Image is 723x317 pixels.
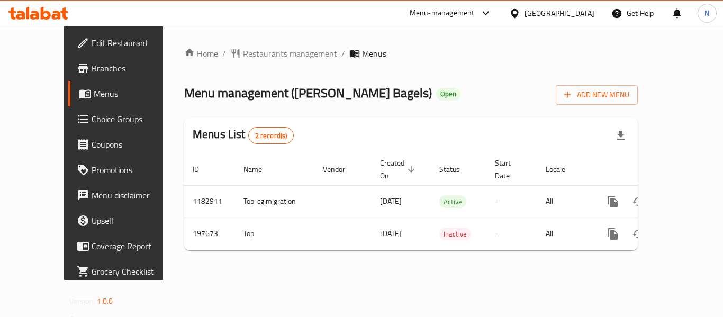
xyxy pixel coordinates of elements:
span: Menus [94,87,176,100]
span: Menus [362,47,386,60]
td: 197673 [184,218,235,250]
a: Grocery Checklist [68,259,185,284]
a: Home [184,47,218,60]
a: Restaurants management [230,47,337,60]
span: Locale [546,163,579,176]
button: more [600,221,626,247]
span: Start Date [495,157,525,182]
span: [DATE] [380,227,402,240]
span: ID [193,163,213,176]
span: Upsell [92,214,176,227]
a: Promotions [68,157,185,183]
span: Add New Menu [564,88,629,102]
span: Created On [380,157,418,182]
span: Name [243,163,276,176]
a: Upsell [68,208,185,233]
li: / [222,47,226,60]
td: All [537,218,592,250]
h2: Menus List [193,126,294,144]
span: [DATE] [380,194,402,208]
span: Coupons [92,138,176,151]
span: Vendor [323,163,359,176]
div: Active [439,195,466,208]
span: Open [436,89,460,98]
a: Menus [68,81,185,106]
a: Menu disclaimer [68,183,185,208]
span: Menu management ( [PERSON_NAME] Bagels ) [184,81,432,105]
span: Restaurants management [243,47,337,60]
td: - [486,185,537,218]
button: more [600,189,626,214]
td: 1182911 [184,185,235,218]
th: Actions [592,153,710,186]
td: All [537,185,592,218]
button: Add New Menu [556,85,638,105]
span: Edit Restaurant [92,37,176,49]
table: enhanced table [184,153,710,250]
span: Menu disclaimer [92,189,176,202]
div: Total records count [248,127,294,144]
td: Top [235,218,314,250]
span: Branches [92,62,176,75]
a: Edit Restaurant [68,30,185,56]
div: Menu-management [410,7,475,20]
nav: breadcrumb [184,47,638,60]
span: Coverage Report [92,240,176,252]
div: [GEOGRAPHIC_DATA] [525,7,594,19]
span: Version: [69,294,95,308]
span: Active [439,196,466,208]
a: Coupons [68,132,185,157]
span: Grocery Checklist [92,265,176,278]
button: Change Status [626,189,651,214]
span: 1.0.0 [97,294,113,308]
span: Status [439,163,474,176]
li: / [341,47,345,60]
span: Inactive [439,228,471,240]
span: Promotions [92,164,176,176]
a: Branches [68,56,185,81]
td: Top-cg migration [235,185,314,218]
span: N [704,7,709,19]
span: 2 record(s) [249,131,294,141]
a: Coverage Report [68,233,185,259]
div: Open [436,88,460,101]
button: Change Status [626,221,651,247]
div: Export file [608,123,634,148]
a: Choice Groups [68,106,185,132]
span: Choice Groups [92,113,176,125]
td: - [486,218,537,250]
